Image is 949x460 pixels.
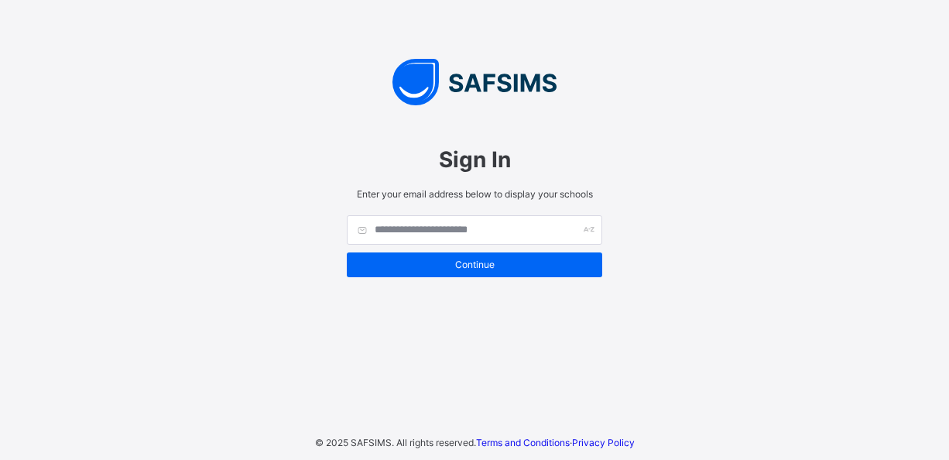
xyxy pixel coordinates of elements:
span: Enter your email address below to display your schools [347,188,602,200]
span: © 2025 SAFSIMS. All rights reserved. [315,437,476,448]
img: SAFSIMS Logo [331,59,618,105]
a: Terms and Conditions [476,437,570,448]
span: Sign In [347,146,602,173]
span: Continue [358,259,591,270]
a: Privacy Policy [572,437,635,448]
span: · [476,437,635,448]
